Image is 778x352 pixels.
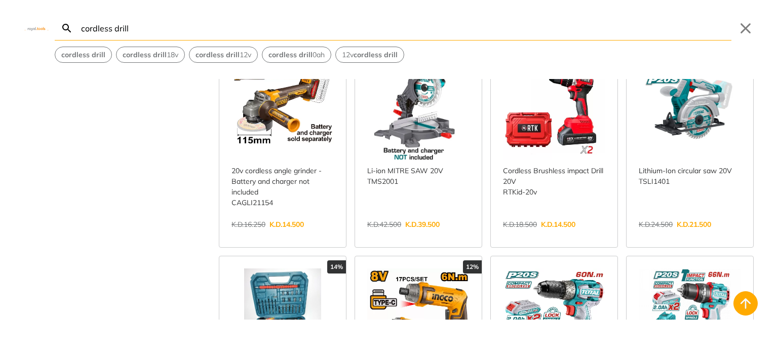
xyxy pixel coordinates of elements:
div: 14% [327,260,346,273]
strong: cordless drill [354,50,398,59]
span: 12v [196,50,251,60]
span: 18v [123,50,178,60]
div: Suggestion: cordless drill 12v [189,47,258,63]
strong: cordless drill [268,50,313,59]
button: Select suggestion: cordless drill 0ah [262,47,331,62]
strong: cordless drill [61,50,105,59]
button: Select suggestion: cordless drill 12v [189,47,257,62]
div: Suggestion: 12v cordless drill [335,47,404,63]
button: Select suggestion: 12v cordless drill [336,47,404,62]
input: Search… [79,16,731,40]
strong: cordless drill [196,50,240,59]
button: Close [737,20,754,36]
div: Suggestion: cordless drill 18v [116,47,185,63]
span: 0ah [268,50,325,60]
div: 12% [463,260,482,273]
button: Select suggestion: cordless drill [55,47,111,62]
img: Close [24,26,49,30]
div: Suggestion: cordless drill [55,47,112,63]
button: Back to top [733,291,758,316]
strong: cordless drill [123,50,167,59]
svg: Search [61,22,73,34]
button: Select suggestion: cordless drill 18v [116,47,184,62]
svg: Back to top [737,295,754,311]
span: 12v [342,50,398,60]
div: Suggestion: cordless drill 0ah [262,47,331,63]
